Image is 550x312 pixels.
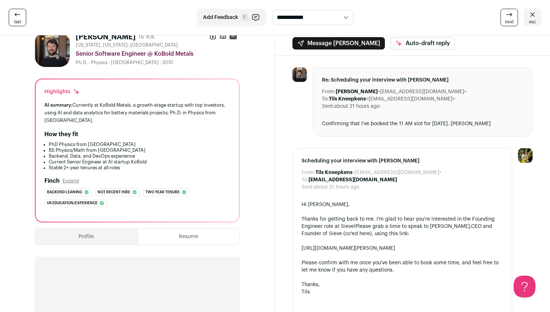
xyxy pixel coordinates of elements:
dt: To: [322,95,329,103]
dd: about 21 hours ago [334,103,380,110]
span: next [505,19,514,25]
span: Re: Scheduling your interview with [PERSON_NAME] [322,76,523,84]
div: Confirming that I've booked the 11 AM slot for [DATE]. [PERSON_NAME] [322,120,523,127]
button: Add Feedback F [197,9,266,26]
b: Tils Kneepkens [329,96,366,102]
dt: From: [302,169,315,176]
span: Add Feedback [203,14,238,21]
h2: Finch [44,177,60,185]
span: Please grab a time to speak to [PERSON_NAME], [355,224,471,229]
button: Expand [63,178,79,184]
div: Ph.D. - Physics - [GEOGRAPHIC_DATA] - 2010 [76,60,240,66]
dt: From: [322,88,336,95]
span: last [14,19,21,25]
dt: Sent: [322,103,334,110]
div: Please confirm with me once you've been able to book some time, and feel free to let me know if y... [302,259,503,274]
button: Message [PERSON_NAME] [292,37,385,50]
div: Thanks for getting back to me. I'm glad to hear you're interested in the Founding Engineer role a... [302,216,503,237]
dt: To: [302,176,308,183]
span: Not recent hire [97,189,130,196]
div: Senior Software Engineer @ KoBold Metals [76,50,240,58]
a: esc [524,9,541,26]
span: Us education/experience [47,200,97,207]
dd: <[EMAIL_ADDRESS][DOMAIN_NAME]> [336,88,467,95]
li: Current Senior Engineer at AI startup KoBold [49,159,230,165]
h2: How they fit [44,130,78,139]
dd: <[EMAIL_ADDRESS][DOMAIN_NAME]> [315,169,442,176]
div: Hi [PERSON_NAME], [302,201,503,208]
b: Tils Kneepkens [315,170,352,175]
a: [URL][DOMAIN_NAME][PERSON_NAME] [302,246,395,251]
h1: [PERSON_NAME] [76,32,136,42]
li: BS Physics/Math from [GEOGRAPHIC_DATA] [49,147,230,153]
button: Profile [35,229,137,245]
dt: Sent: [302,183,314,191]
li: PhD Physics from [GEOGRAPHIC_DATA] [49,142,230,147]
img: e52e2764eca18f8ceec9c2703a7111a848a9cf0bcb42eb6d64478097f71a391c.jpg [35,32,70,67]
span: esc [529,19,536,25]
button: Resume [138,229,240,245]
li: Stable 2+ year tenures at all roles [49,165,230,171]
span: AI summary: [44,103,72,107]
img: e52e2764eca18f8ceec9c2703a7111a848a9cf0bcb42eb6d64478097f71a391c.jpg [292,67,307,82]
span: Scheduling your interview with [PERSON_NAME] [302,157,503,165]
div: Highlights [44,88,80,95]
iframe: Help Scout Beacon - Open [514,276,535,297]
a: last [9,9,26,26]
b: [PERSON_NAME] [336,89,378,94]
button: Auto-draft reply [391,37,455,50]
dd: <[EMAIL_ADDRESS][DOMAIN_NAME]> [329,95,455,103]
div: Currently at KoBold Metals, a growth-stage startup with top investors, using AI and data analytic... [44,101,230,124]
div: 16 YOE [139,33,155,41]
span: [US_STATE], [US_STATE], [GEOGRAPHIC_DATA] [76,42,178,48]
dd: about 21 hours ago [314,183,359,191]
img: 6689865-medium_jpg [518,148,533,163]
div: Thanks, [302,281,503,288]
span: Backend leaning [47,189,82,196]
b: [EMAIL_ADDRESS][DOMAIN_NAME] [308,177,397,182]
span: Two year tenure [146,189,180,196]
li: Backend, Data, and DevOps experience [49,153,230,159]
div: Tils [302,288,503,296]
a: next [501,9,518,26]
span: F [241,14,248,21]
